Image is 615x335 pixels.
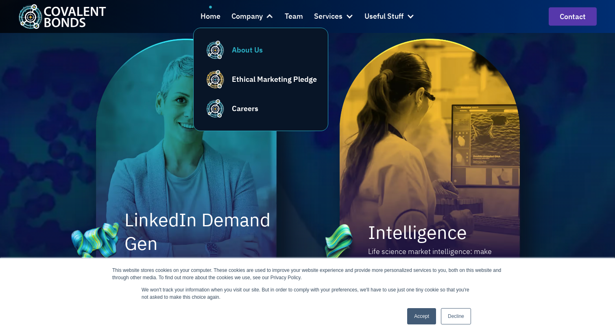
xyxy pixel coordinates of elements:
a: home [18,4,106,29]
div: Careers [232,103,258,114]
div: Company [231,11,263,22]
img: Covalent Bonds Teal Favicon [205,98,227,120]
div: Ethical Marketing Pledge [232,74,317,85]
div: Company [231,6,274,28]
a: Covalent Bonds Yellow FaviconEthical Marketing Pledge [205,68,317,90]
a: contact [549,7,597,26]
iframe: Chat Widget [491,247,615,335]
div: Services [314,6,353,28]
div: Useful Stuff [364,6,414,28]
a: Team [285,6,303,28]
div: Services [314,11,342,22]
a: IntelligenceIntelligenceIntelligenceLife science market intelligence: make marketing decisions on... [335,39,542,290]
img: Covalent Bonds White / Teal Logo [18,4,106,29]
a: Covalent Bonds Teal FaviconCareers [205,98,317,120]
img: LinkedIn Demand Gen [92,39,299,290]
h2: Intelligence [368,220,467,244]
a: Home [201,6,220,28]
div: The Benefit of Targeted Leads for Scientific Markets [124,257,273,279]
a: Decline [441,308,471,324]
a: LinkedIn Demand GenLinkedIn Demand GenLinkedIn Demand GenThe Benefit of Targeted Leads for Scient... [92,39,299,290]
a: Covalent Bonds Teal FaviconAbout Us [205,39,317,61]
div: Team [285,11,303,22]
div: About Us [232,44,263,55]
img: Intelligence [335,39,542,290]
img: LinkedIn Demand Gen [70,217,121,269]
img: Covalent Bonds Yellow Favicon [205,68,227,90]
img: Covalent Bonds Teal Favicon [205,39,227,61]
div: Home [201,11,220,22]
img: Intelligence [313,224,364,275]
a: Accept [407,308,436,324]
nav: Company [193,28,329,131]
div: Life science market intelligence: make marketing decisions on data not assumptions [368,246,517,268]
p: We won't track your information when you visit our site. But in order to comply with your prefere... [142,286,473,301]
div: Useful Stuff [364,11,403,22]
div: This website stores cookies on your computer. These cookies are used to improve your website expe... [112,267,503,281]
h2: LinkedIn Demand Gen [124,208,273,255]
